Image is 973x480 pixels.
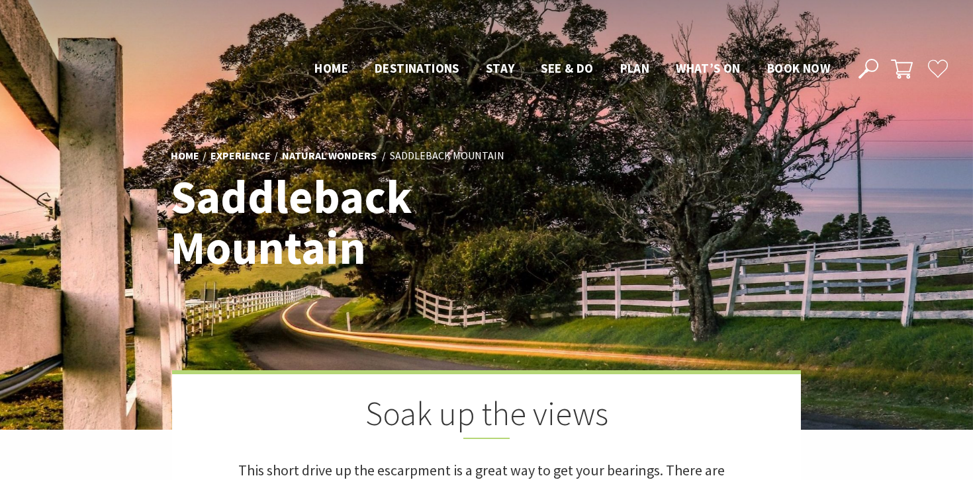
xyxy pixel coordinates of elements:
[282,149,377,163] a: Natural Wonders
[767,60,830,76] span: Book now
[314,60,348,76] span: Home
[238,394,735,439] h2: Soak up the views
[171,149,199,163] a: Home
[486,60,515,76] span: Stay
[210,149,271,163] a: Experience
[171,172,545,274] h1: Saddleback Mountain
[620,60,650,76] span: Plan
[541,60,593,76] span: See & Do
[301,58,843,80] nav: Main Menu
[375,60,459,76] span: Destinations
[676,60,741,76] span: What’s On
[390,147,504,165] li: Saddleback Mountain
